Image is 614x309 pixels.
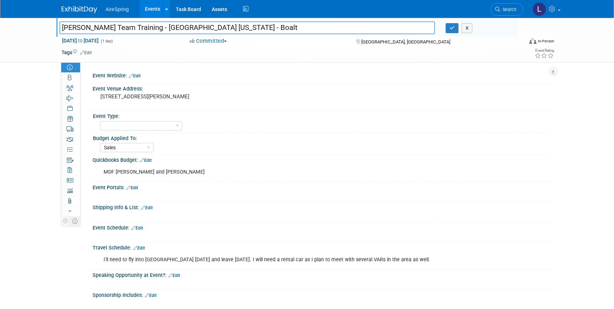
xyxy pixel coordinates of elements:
div: MDF [PERSON_NAME] and [PERSON_NAME] [99,165,465,179]
img: ExhibitDay [62,6,97,13]
div: Event Website: [93,70,553,79]
a: Edit [168,273,180,278]
span: (1 day) [100,39,113,43]
div: Event Venue Address: [93,83,553,92]
span: [GEOGRAPHIC_DATA], [GEOGRAPHIC_DATA] [361,39,450,45]
a: Edit [140,158,152,163]
a: Edit [145,293,157,298]
span: AireSpring [106,6,129,12]
div: Event Portals: [93,182,553,191]
a: Edit [80,50,92,55]
div: I’ll need to fly into [GEOGRAPHIC_DATA] [DATE] and leave [DATE]. I will need a rental car as I pl... [99,253,465,267]
span: [DATE] [DATE] [62,37,99,44]
a: Edit [131,226,143,231]
div: Speaking Opportunity at Event?: [93,270,553,279]
td: Personalize Event Tab Strip [61,216,70,226]
a: Edit [133,246,145,251]
div: Event Schedule: [93,222,553,232]
a: Edit [126,185,138,190]
button: Committed [187,37,230,45]
a: Edit [129,73,141,78]
div: Event Type: [93,111,550,120]
a: Search [490,3,523,16]
div: Quickbooks Budget: [93,155,553,164]
div: In-Person [537,38,554,44]
div: Sponsorship Includes: [93,290,553,299]
a: Edit [141,205,153,210]
div: Event Rating [535,49,554,52]
td: Toggle Event Tabs [69,216,80,226]
div: Budget Applied To: [93,133,550,142]
img: Format-Inperson.png [529,38,536,44]
img: Lisa Chow [532,2,546,16]
button: X [462,23,473,33]
pre: [STREET_ADDRESS][PERSON_NAME] [100,93,277,100]
span: Search [500,7,516,12]
div: Shipping Info & List: [93,202,553,211]
span: to [77,38,84,43]
div: Event Format [481,37,555,48]
td: Tags [62,49,92,56]
div: Travel Schedule: [93,242,553,252]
